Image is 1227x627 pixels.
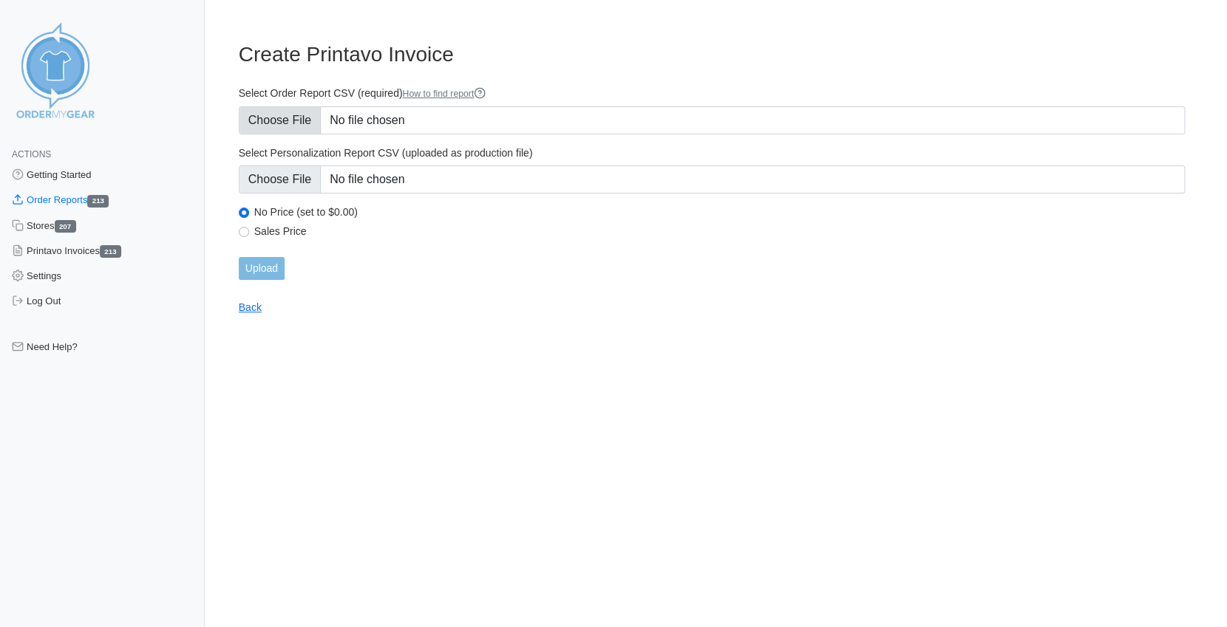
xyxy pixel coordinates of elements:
[12,149,51,160] span: Actions
[239,257,285,280] input: Upload
[254,225,1185,238] label: Sales Price
[239,301,262,313] a: Back
[402,89,486,99] a: How to find report
[55,220,76,233] span: 207
[239,42,1185,67] h3: Create Printavo Invoice
[239,146,1185,160] label: Select Personalization Report CSV (uploaded as production file)
[100,245,121,258] span: 213
[254,205,1185,219] label: No Price (set to $0.00)
[239,86,1185,100] label: Select Order Report CSV (required)
[87,195,109,208] span: 213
